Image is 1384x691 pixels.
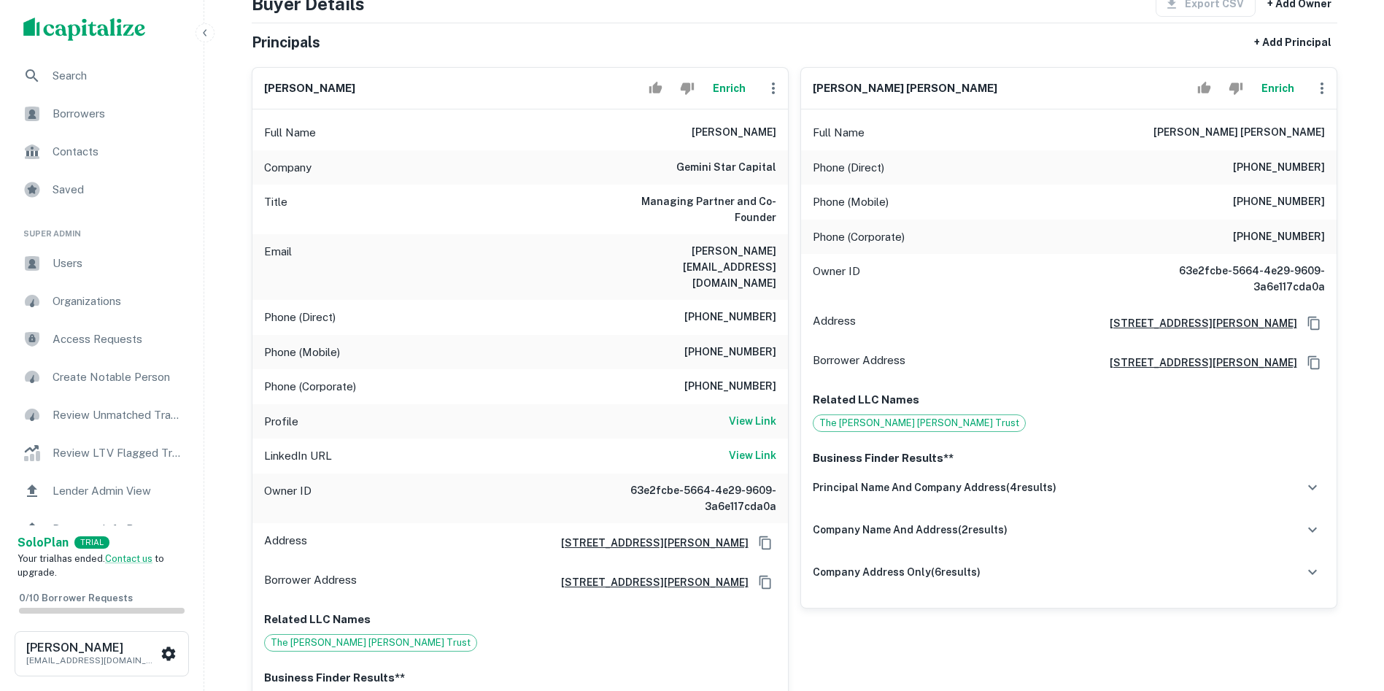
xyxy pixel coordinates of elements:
p: Full Name [264,124,316,142]
a: Users [12,246,192,281]
p: Address [264,532,307,554]
p: Borrower Address [813,352,905,374]
span: The [PERSON_NAME] [PERSON_NAME] Trust [265,636,476,650]
p: Company [264,159,312,177]
p: Business Finder Results** [813,449,1325,467]
button: [PERSON_NAME][EMAIL_ADDRESS][DOMAIN_NAME] [15,631,189,676]
span: Contacts [53,143,183,161]
div: Review LTV Flagged Transactions [12,436,192,471]
h6: [PERSON_NAME] [264,80,355,97]
p: Title [264,193,287,225]
a: [STREET_ADDRESS][PERSON_NAME] [1098,315,1297,331]
span: 0 / 10 Borrower Requests [19,592,133,603]
div: Contacts [12,134,192,169]
span: Borrowers [53,105,183,123]
h6: [PHONE_NUMBER] [684,378,776,395]
p: Phone (Mobile) [813,193,889,211]
a: Search [12,58,192,93]
a: SoloPlan [18,534,69,552]
button: Copy Address [1303,312,1325,334]
a: View Link [729,447,776,465]
span: Review LTV Flagged Transactions [53,444,183,462]
a: Lender Admin View [12,474,192,509]
p: Email [264,243,292,291]
h6: [PERSON_NAME] [PERSON_NAME] [813,80,997,97]
p: Phone (Direct) [264,309,336,326]
p: Phone (Direct) [813,159,884,177]
p: LinkedIn URL [264,447,332,465]
h5: Principals [252,31,320,53]
button: Accept [643,74,668,103]
h6: 63e2fcbe-5664-4e29-9609-3a6e117cda0a [601,482,776,514]
a: Access Requests [12,322,192,357]
a: [STREET_ADDRESS][PERSON_NAME] [1098,355,1297,371]
button: Reject [674,74,700,103]
h6: principal name and company address ( 4 results) [813,479,1056,495]
a: View Link [729,413,776,431]
span: Your trial has ended. to upgrade. [18,553,164,579]
a: Saved [12,172,192,207]
a: [STREET_ADDRESS][PERSON_NAME] [549,535,749,551]
a: Review Unmatched Transactions [12,398,192,433]
span: Organizations [53,293,183,310]
span: Access Requests [53,331,183,348]
img: capitalize-logo.png [23,18,146,41]
button: Copy Address [1303,352,1325,374]
p: Phone (Corporate) [264,378,356,395]
iframe: Chat Widget [1311,574,1384,644]
p: Profile [264,413,298,431]
h6: [PERSON_NAME][EMAIL_ADDRESS][DOMAIN_NAME] [601,243,776,291]
h6: [PHONE_NUMBER] [1233,193,1325,211]
div: TRIAL [74,536,109,549]
h6: [PHONE_NUMBER] [684,344,776,361]
p: Address [813,312,856,334]
button: Copy Address [754,571,776,593]
p: [EMAIL_ADDRESS][DOMAIN_NAME] [26,654,158,667]
p: Owner ID [813,263,860,295]
p: Business Finder Results** [264,669,776,687]
a: Organizations [12,284,192,319]
h6: [PERSON_NAME] [692,124,776,142]
a: Borrowers [12,96,192,131]
h6: [PHONE_NUMBER] [1233,228,1325,246]
span: The [PERSON_NAME] [PERSON_NAME] Trust [813,416,1025,431]
p: Owner ID [264,482,312,514]
button: Enrich [1255,74,1302,103]
button: + Add Principal [1248,29,1337,55]
a: Create Notable Person [12,360,192,395]
h6: [PERSON_NAME] [PERSON_NAME] [1153,124,1325,142]
p: Related LLC Names [264,611,776,628]
h6: company name and address ( 2 results) [813,522,1008,538]
a: [STREET_ADDRESS][PERSON_NAME] [549,574,749,590]
span: Lender Admin View [53,482,183,500]
a: Borrower Info Requests [12,512,192,547]
p: Phone (Corporate) [813,228,905,246]
p: Borrower Address [264,571,357,593]
h6: [PERSON_NAME] [26,642,158,654]
p: Related LLC Names [813,391,1325,409]
h6: 63e2fcbe-5664-4e29-9609-3a6e117cda0a [1150,263,1325,295]
span: Borrower Info Requests [53,520,183,538]
button: Reject [1223,74,1248,103]
p: Full Name [813,124,865,142]
h6: View Link [729,413,776,429]
button: Enrich [706,74,753,103]
span: Saved [53,181,183,198]
a: Contact us [105,553,152,564]
h6: View Link [729,447,776,463]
